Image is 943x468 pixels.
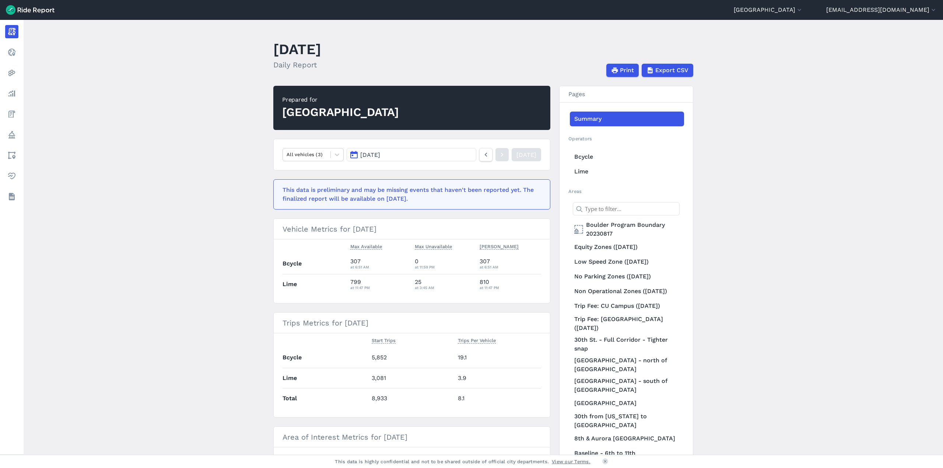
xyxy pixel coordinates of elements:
[5,25,18,38] a: Report
[283,254,347,274] th: Bcycle
[606,64,639,77] button: Print
[570,411,684,431] a: 30th from [US_STATE] to [GEOGRAPHIC_DATA]
[5,149,18,162] a: Areas
[570,164,684,179] a: Lime
[458,336,496,345] button: Trips Per Vehicle
[642,64,693,77] button: Export CSV
[273,59,321,70] h2: Daily Report
[480,257,541,270] div: 307
[480,284,541,291] div: at 11:47 PM
[552,458,590,465] a: View our Terms.
[455,348,541,368] td: 19.1
[273,39,321,59] h1: [DATE]
[350,242,382,251] button: Max Available
[570,284,684,299] a: Non Operational Zones ([DATE])
[570,355,684,375] a: [GEOGRAPHIC_DATA] - north of [GEOGRAPHIC_DATA]
[480,278,541,291] div: 810
[283,186,537,203] div: This data is preliminary and may be missing events that haven't been reported yet. The finalized ...
[480,264,541,270] div: at 6:51 AM
[570,269,684,284] a: No Parking Zones ([DATE])
[480,242,519,251] button: [PERSON_NAME]
[282,95,399,104] div: Prepared for
[5,128,18,141] a: Policy
[415,242,452,250] span: Max Unavailable
[282,104,399,120] div: [GEOGRAPHIC_DATA]
[415,257,474,270] div: 0
[350,284,409,291] div: at 11:47 PM
[570,446,684,461] a: Baseline - 6th to 11th
[620,66,634,75] span: Print
[455,388,541,408] td: 8.1
[415,278,474,291] div: 25
[283,388,369,408] th: Total
[480,242,519,250] span: [PERSON_NAME]
[826,6,937,14] button: [EMAIL_ADDRESS][DOMAIN_NAME]
[512,148,541,161] a: [DATE]
[570,299,684,313] a: Trip Fee: CU Campus ([DATE])
[274,313,550,333] h3: Trips Metrics for [DATE]
[570,112,684,126] a: Summary
[655,66,688,75] span: Export CSV
[458,336,496,344] span: Trips Per Vehicle
[350,264,409,270] div: at 6:51 AM
[347,148,476,161] button: [DATE]
[570,149,684,164] a: Bcycle
[369,388,455,408] td: 8,933
[274,219,550,239] h3: Vehicle Metrics for [DATE]
[570,219,684,240] a: Boulder Program Boundary 20230817
[350,257,409,270] div: 307
[5,46,18,59] a: Realtime
[372,336,396,344] span: Start Trips
[734,6,803,14] button: [GEOGRAPHIC_DATA]
[455,368,541,388] td: 3.9
[360,151,380,158] span: [DATE]
[415,284,474,291] div: at 3:45 AM
[570,431,684,446] a: 8th & Aurora [GEOGRAPHIC_DATA]
[283,348,369,368] th: Bcycle
[570,240,684,254] a: Equity Zones ([DATE])
[568,135,684,142] h2: Operators
[560,86,693,103] h3: Pages
[6,5,55,15] img: Ride Report
[570,375,684,396] a: [GEOGRAPHIC_DATA] - south of [GEOGRAPHIC_DATA]
[283,368,369,388] th: Lime
[573,202,680,215] input: Type to filter...
[5,66,18,80] a: Heatmaps
[369,348,455,368] td: 5,852
[350,278,409,291] div: 799
[5,169,18,183] a: Health
[5,108,18,121] a: Fees
[568,188,684,195] h2: Areas
[415,264,474,270] div: at 11:59 PM
[570,334,684,355] a: 30th St. - Full Corridor - Tighter snap
[570,313,684,334] a: Trip Fee: [GEOGRAPHIC_DATA] ([DATE])
[570,396,684,411] a: [GEOGRAPHIC_DATA]
[372,336,396,345] button: Start Trips
[5,87,18,100] a: Analyze
[350,242,382,250] span: Max Available
[369,368,455,388] td: 3,081
[570,254,684,269] a: Low Speed Zone ([DATE])
[283,274,347,294] th: Lime
[415,242,452,251] button: Max Unavailable
[274,427,550,447] h3: Area of Interest Metrics for [DATE]
[5,190,18,203] a: Datasets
